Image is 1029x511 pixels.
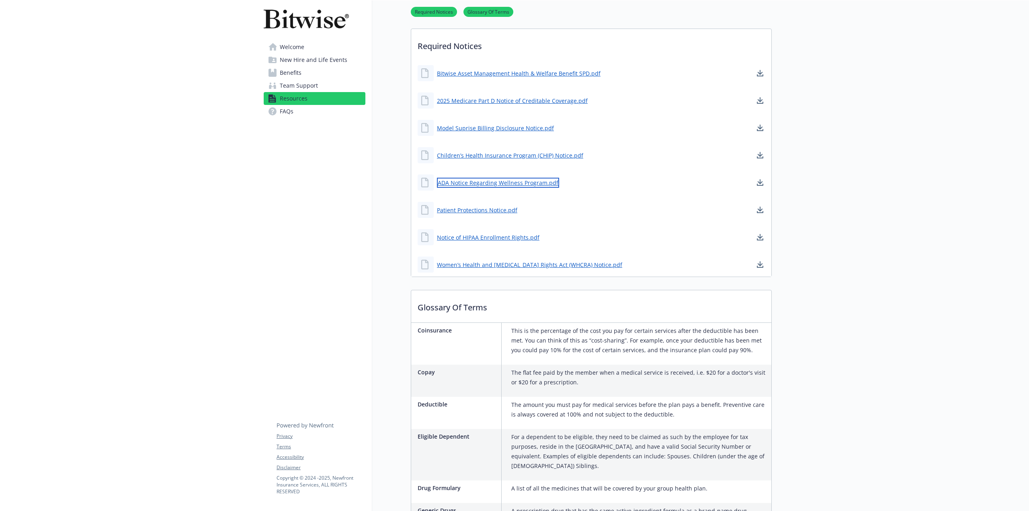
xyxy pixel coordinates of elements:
[418,400,498,408] p: Deductible
[511,432,768,471] p: For a dependent to be eligible, they need to be claimed as such by the employee for tax purposes,...
[418,326,498,335] p: Coinsurance
[755,205,765,215] a: download document
[280,79,318,92] span: Team Support
[277,464,365,471] a: Disclaimer
[264,41,365,53] a: Welcome
[264,53,365,66] a: New Hire and Life Events
[437,206,517,214] a: Patient Protections Notice.pdf
[755,232,765,242] a: download document
[418,368,498,376] p: Copay
[411,8,457,15] a: Required Notices
[264,105,365,118] a: FAQs
[277,454,365,461] a: Accessibility
[511,400,768,419] p: The amount you must pay for medical services before the plan pays a benefit. Preventive care is a...
[755,68,765,78] a: download document
[277,474,365,495] p: Copyright © 2024 - 2025 , Newfront Insurance Services, ALL RIGHTS RESERVED
[277,433,365,440] a: Privacy
[280,105,293,118] span: FAQs
[280,53,347,66] span: New Hire and Life Events
[437,178,559,188] a: ADA Notice Regarding Wellness Program.pdf
[264,66,365,79] a: Benefits
[463,8,513,15] a: Glossary Of Terms
[437,233,539,242] a: Notice of HIPAA Enrollment Rights.pdf
[418,484,498,492] p: Drug Formulary
[411,29,771,59] p: Required Notices
[511,484,707,493] p: A list of all the medicines that will be covered by your group health plan.
[280,66,301,79] span: Benefits
[755,123,765,133] a: download document
[755,150,765,160] a: download document
[418,432,498,441] p: Eligible Dependent
[437,124,554,132] a: Model Suprise Billing Disclosure Notice.pdf
[437,69,601,78] a: Bitwise Asset Management Health & Welfare Benefit SPD.pdf
[511,368,768,387] p: The flat fee paid by the member when a medical service is received, i.e. $20 for a doctor's visit...
[437,261,622,269] a: Women’s Health and [MEDICAL_DATA] Rights Act (WHCRA) Notice.pdf
[437,151,583,160] a: Children’s Health Insurance Program (CHIP) Notice.pdf
[755,260,765,269] a: download document
[277,443,365,450] a: Terms
[264,92,365,105] a: Resources
[511,326,768,355] p: This is the percentage of the cost you pay for certain services after the deductible has been met...
[411,290,771,320] p: Glossary Of Terms
[280,41,304,53] span: Welcome
[755,96,765,105] a: download document
[437,96,588,105] a: 2025 Medicare Part D Notice of Creditable Coverage.pdf
[755,178,765,187] a: download document
[280,92,307,105] span: Resources
[264,79,365,92] a: Team Support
